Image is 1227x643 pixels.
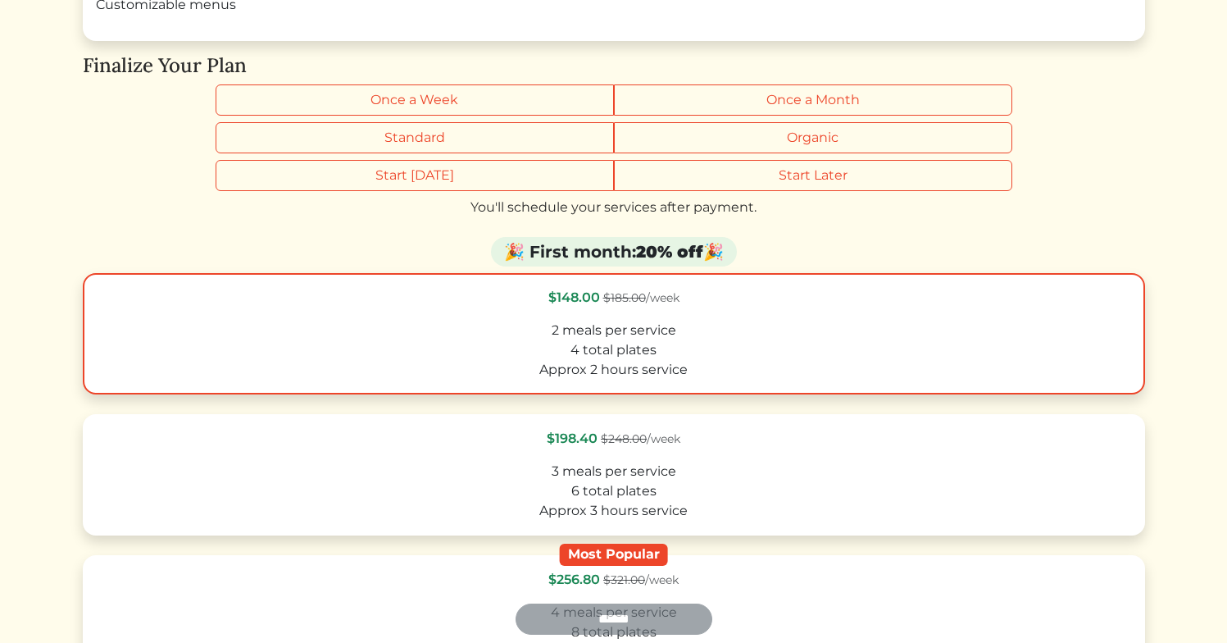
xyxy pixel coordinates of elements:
[603,290,679,305] span: /week
[614,160,1012,191] label: Start Later
[216,160,614,191] label: Start [DATE]
[603,290,646,305] s: $185.00
[98,321,1130,340] div: 2 meals per service
[601,431,647,446] s: $248.00
[614,122,1012,153] label: Organic
[216,84,1012,116] div: Billing frequency
[216,122,1012,153] div: Grocery type
[216,84,614,116] label: Once a Week
[559,544,668,566] div: Most Popular
[603,572,679,587] span: /week
[216,122,614,153] label: Standard
[547,431,598,446] span: $198.40
[614,84,1012,116] label: Once a Month
[98,462,1130,481] div: 3 meals per service
[603,572,645,587] s: $321.00
[548,572,600,587] span: $256.80
[83,198,1145,217] div: You'll schedule your services after payment.
[98,603,1130,622] div: 4 meals per service
[98,501,1130,521] div: Approx 3 hours service
[548,290,600,305] span: $148.00
[636,242,703,262] strong: 20% off
[216,160,1012,191] div: Start timing
[98,340,1130,360] div: 4 total plates
[98,481,1130,501] div: 6 total plates
[601,431,680,446] span: /week
[98,360,1130,380] div: Approx 2 hours service
[83,54,1145,78] h4: Finalize Your Plan
[491,237,737,267] div: 🎉 First month: 🎉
